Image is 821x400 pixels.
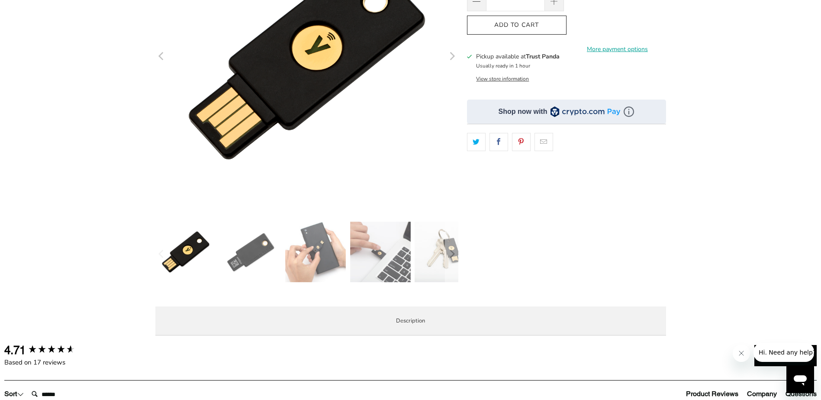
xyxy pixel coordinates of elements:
button: Previous [155,222,169,287]
div: 4.71 [4,342,26,358]
div: Company [747,389,777,399]
button: Add to Cart [467,16,567,35]
h3: Pickup available at [476,52,560,61]
div: Product Reviews [686,389,738,399]
a: More payment options [569,45,666,54]
div: 4.71 star rating [28,344,75,356]
img: YubiKey 5 (NFC) - Trust Panda [155,222,216,282]
span: Add to Cart [476,22,557,29]
b: Trust Panda [526,52,560,61]
a: Share this on Twitter [467,133,486,151]
div: Shop now with [499,107,547,116]
div: Sort [4,389,24,399]
img: YubiKey 5 (NFC) - Trust Panda [285,222,346,282]
iframe: Close message [733,345,750,362]
img: YubiKey 5 (NFC) - Trust Panda [220,222,281,282]
div: Overall product rating out of 5: 4.71 [4,342,95,358]
a: Share this on Facebook [489,133,508,151]
div: Based on 17 reviews [4,358,95,367]
iframe: Reviews Widget [467,166,666,195]
img: YubiKey 5 (NFC) - Trust Panda [350,222,411,282]
small: Usually ready in 1 hour [476,62,530,69]
iframe: Button to launch messaging window [786,365,814,393]
img: YubiKey 5 (NFC) - Trust Panda [415,222,475,282]
a: Email this to a friend [534,133,553,151]
iframe: Message from company [753,343,814,362]
a: Share this on Pinterest [512,133,531,151]
span: Hi. Need any help? [5,6,62,13]
button: Next [445,222,459,287]
label: Description [155,306,666,335]
div: Questions [786,389,817,399]
button: View store information [476,75,529,82]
